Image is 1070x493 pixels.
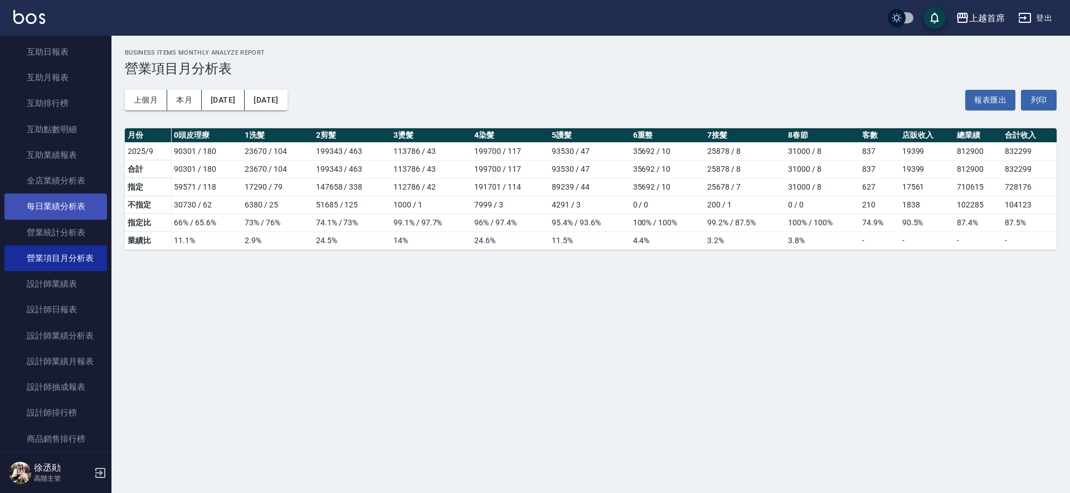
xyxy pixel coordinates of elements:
td: 89239 / 44 [549,178,630,196]
td: 25678 / 7 [704,178,785,196]
td: 100% / 100% [630,214,704,231]
td: 17561 [899,178,954,196]
a: 全店業績分析表 [4,168,107,194]
td: 25878 / 8 [704,160,785,178]
td: 90.5 % [899,214,954,231]
td: 87.5 % [1002,214,1057,231]
td: 2.9 % [242,231,313,249]
td: 2025/9 [125,142,171,160]
td: 210 [859,196,899,214]
td: 147658 / 338 [313,178,391,196]
td: 113786 / 43 [391,142,471,160]
table: a dense table [125,128,1057,250]
td: 31000 / 8 [785,178,859,196]
button: 報表匯出 [965,90,1015,110]
img: Person [9,462,31,484]
td: 31000 / 8 [785,142,859,160]
td: 99.1% / 97.7% [391,214,471,231]
td: 191701 / 114 [471,178,549,196]
td: 23670 / 104 [242,160,313,178]
td: 指定比 [125,214,171,231]
a: 互助點數明細 [4,117,107,142]
button: 登出 [1014,8,1057,28]
td: 74.9 % [859,214,899,231]
td: 業績比 [125,231,171,249]
td: 19399 [899,142,954,160]
a: 互助月報表 [4,65,107,90]
td: 0 / 0 [630,196,704,214]
td: 66% / 65.6% [171,214,242,231]
th: 5護髮 [549,128,630,143]
td: 合計 [125,160,171,178]
td: 指定 [125,178,171,196]
td: 199700 / 117 [471,160,549,178]
th: 4染髮 [471,128,549,143]
p: 高階主管 [34,473,91,484]
button: 列印 [1021,90,1057,110]
a: 設計師業績月報表 [4,349,107,374]
td: 832299 [1002,160,1057,178]
td: 1838 [899,196,954,214]
div: 上越首席 [969,11,1005,25]
button: 上越首席 [951,7,1009,30]
a: 互助業績報表 [4,142,107,168]
td: 95.4% / 93.6% [549,214,630,231]
td: 74.1% / 73% [313,214,391,231]
td: 812900 [954,142,1002,160]
a: 互助日報表 [4,39,107,65]
button: [DATE] [202,90,245,110]
td: 31000 / 8 [785,160,859,178]
img: Logo [13,10,45,24]
a: 設計師業績表 [4,271,107,297]
td: 832299 [1002,142,1057,160]
td: 7999 / 3 [471,196,549,214]
td: 4.4 % [630,231,704,249]
td: 0 / 0 [785,196,859,214]
th: 月份 [125,128,171,143]
td: - [899,231,954,249]
th: 7接髮 [704,128,785,143]
td: 6380 / 25 [242,196,313,214]
td: 25878 / 8 [704,142,785,160]
a: 設計師抽成報表 [4,374,107,400]
td: 1000 / 1 [391,196,471,214]
td: 837 [859,142,899,160]
td: 35692 / 10 [630,178,704,196]
td: 73% / 76% [242,214,313,231]
td: 99.2% / 87.5% [704,214,785,231]
td: 200 / 1 [704,196,785,214]
td: 3.2 % [704,231,785,249]
td: 199343 / 463 [313,160,391,178]
th: 客數 [859,128,899,143]
td: 728176 [1002,178,1057,196]
h5: 徐丞勛 [34,462,91,473]
td: 113786 / 43 [391,160,471,178]
td: 11.1 % [171,231,242,249]
td: 24.6 % [471,231,549,249]
td: 627 [859,178,899,196]
td: 812900 [954,160,1002,178]
td: 93530 / 47 [549,160,630,178]
td: 24.5 % [313,231,391,249]
button: save [923,7,946,29]
td: 199700 / 117 [471,142,549,160]
td: 35692 / 10 [630,160,704,178]
td: 3.8 % [785,231,859,249]
td: 710615 [954,178,1002,196]
td: 90301 / 180 [171,142,242,160]
th: 3燙髮 [391,128,471,143]
td: - [859,231,899,249]
a: 商品銷售排行榜 [4,426,107,452]
button: 上個月 [125,90,167,110]
td: 30730 / 62 [171,196,242,214]
td: 104123 [1002,196,1057,214]
td: 112786 / 42 [391,178,471,196]
td: 17290 / 79 [242,178,313,196]
td: - [1002,231,1057,249]
a: 營業項目月分析表 [4,245,107,271]
td: 102285 [954,196,1002,214]
td: 93530 / 47 [549,142,630,160]
a: 每日業績分析表 [4,194,107,219]
th: 1洗髮 [242,128,313,143]
td: 199343 / 463 [313,142,391,160]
